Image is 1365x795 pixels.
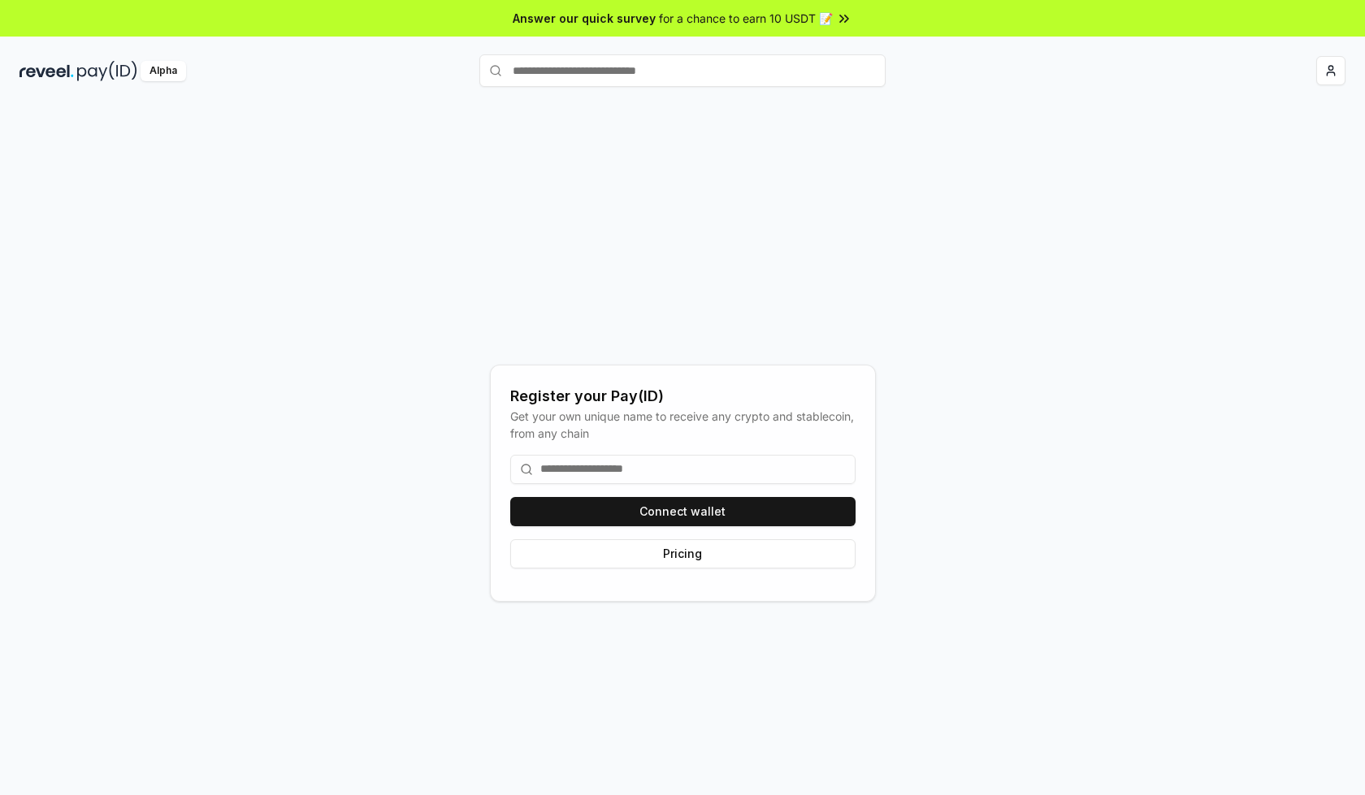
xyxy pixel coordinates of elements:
[510,497,856,526] button: Connect wallet
[77,61,137,81] img: pay_id
[659,10,833,27] span: for a chance to earn 10 USDT 📝
[510,385,856,408] div: Register your Pay(ID)
[510,539,856,568] button: Pricing
[141,61,186,81] div: Alpha
[513,10,656,27] span: Answer our quick survey
[510,408,856,442] div: Get your own unique name to receive any crypto and stablecoin, from any chain
[19,61,74,81] img: reveel_dark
